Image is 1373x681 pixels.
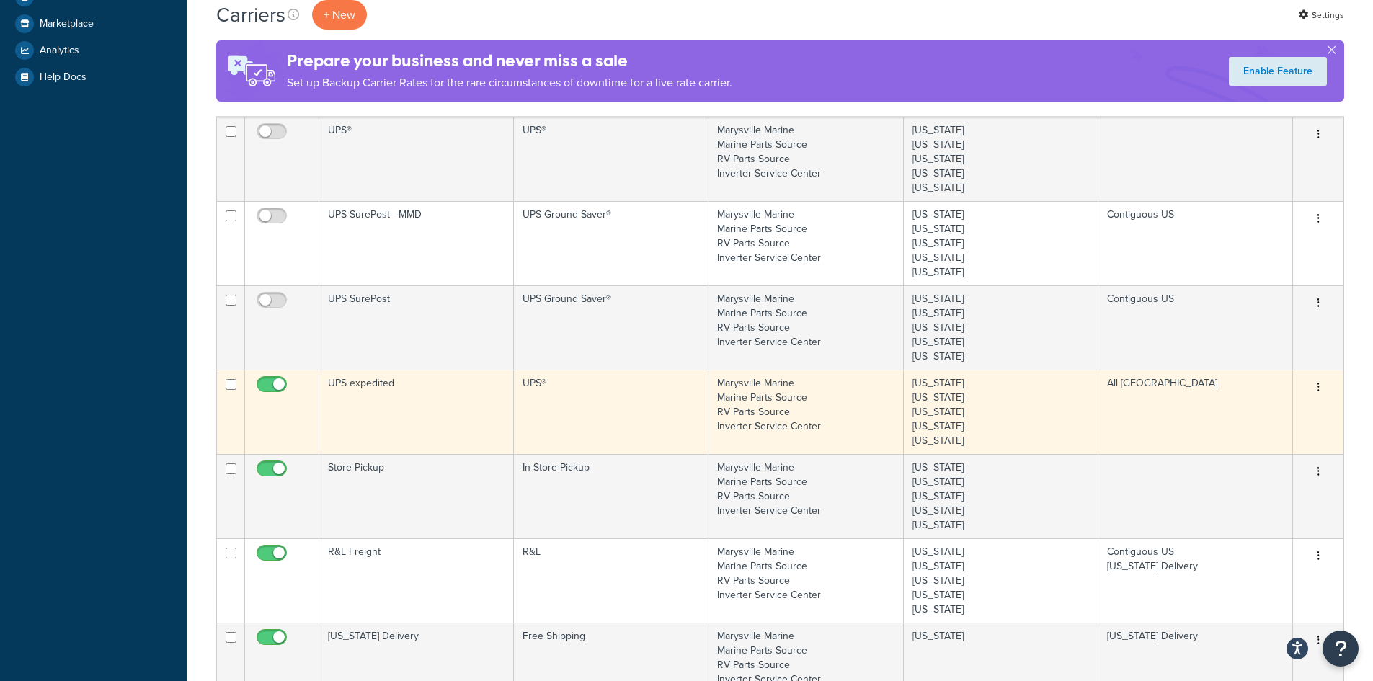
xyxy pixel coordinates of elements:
[1098,370,1293,454] td: All [GEOGRAPHIC_DATA]
[904,454,1098,538] td: [US_STATE] [US_STATE] [US_STATE] [US_STATE] [US_STATE]
[514,370,708,454] td: UPS®
[216,1,285,29] h1: Carriers
[1229,57,1327,86] a: Enable Feature
[904,285,1098,370] td: [US_STATE] [US_STATE] [US_STATE] [US_STATE] [US_STATE]
[319,117,514,201] td: UPS®
[11,11,177,37] a: Marketplace
[708,117,903,201] td: Marysville Marine Marine Parts Source RV Parts Source Inverter Service Center
[904,201,1098,285] td: [US_STATE] [US_STATE] [US_STATE] [US_STATE] [US_STATE]
[319,370,514,454] td: UPS expedited
[11,37,177,63] a: Analytics
[319,538,514,623] td: R&L Freight
[904,370,1098,454] td: [US_STATE] [US_STATE] [US_STATE] [US_STATE] [US_STATE]
[708,454,903,538] td: Marysville Marine Marine Parts Source RV Parts Source Inverter Service Center
[40,71,86,84] span: Help Docs
[514,117,708,201] td: UPS®
[40,18,94,30] span: Marketplace
[1098,285,1293,370] td: Contiguous US
[40,45,79,57] span: Analytics
[319,454,514,538] td: Store Pickup
[319,285,514,370] td: UPS SurePost
[287,49,732,73] h4: Prepare your business and never miss a sale
[319,201,514,285] td: UPS SurePost - MMD
[514,285,708,370] td: UPS Ground Saver®
[1323,631,1359,667] button: Open Resource Center
[216,40,287,102] img: ad-rules-rateshop-fe6ec290ccb7230408bd80ed9643f0289d75e0ffd9eb532fc0e269fcd187b520.png
[904,538,1098,623] td: [US_STATE] [US_STATE] [US_STATE] [US_STATE] [US_STATE]
[287,73,732,93] p: Set up Backup Carrier Rates for the rare circumstances of downtime for a live rate carrier.
[708,538,903,623] td: Marysville Marine Marine Parts Source RV Parts Source Inverter Service Center
[514,454,708,538] td: In-Store Pickup
[708,285,903,370] td: Marysville Marine Marine Parts Source RV Parts Source Inverter Service Center
[1299,5,1344,25] a: Settings
[514,538,708,623] td: R&L
[1098,201,1293,285] td: Contiguous US
[514,201,708,285] td: UPS Ground Saver®
[1098,538,1293,623] td: Contiguous US [US_STATE] Delivery
[708,201,903,285] td: Marysville Marine Marine Parts Source RV Parts Source Inverter Service Center
[708,370,903,454] td: Marysville Marine Marine Parts Source RV Parts Source Inverter Service Center
[904,117,1098,201] td: [US_STATE] [US_STATE] [US_STATE] [US_STATE] [US_STATE]
[11,64,177,90] a: Help Docs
